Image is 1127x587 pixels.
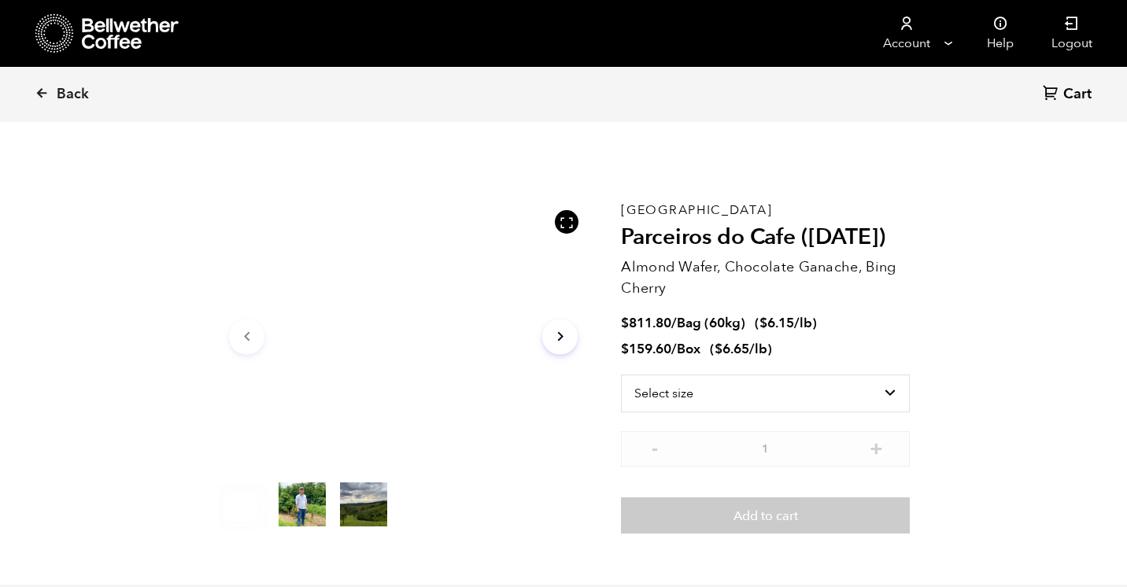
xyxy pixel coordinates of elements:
bdi: 159.60 [621,340,671,358]
span: $ [715,340,722,358]
button: - [645,439,664,455]
span: ( ) [755,314,817,332]
bdi: 811.80 [621,314,671,332]
span: Back [57,85,89,104]
bdi: 6.65 [715,340,749,358]
button: Add to cart [621,497,910,533]
a: Cart [1043,84,1096,105]
span: Box [677,340,700,358]
span: / [671,340,677,358]
span: $ [621,314,629,332]
bdi: 6.15 [759,314,794,332]
span: ( ) [710,340,772,358]
button: + [866,439,886,455]
h2: Parceiros do Cafe ([DATE]) [621,224,910,251]
span: $ [759,314,767,332]
span: /lb [749,340,767,358]
p: Almond Wafer, Chocolate Ganache, Bing Cherry [621,257,910,299]
span: /lb [794,314,812,332]
span: Cart [1063,85,1092,104]
span: / [671,314,677,332]
span: Bag (60kg) [677,314,745,332]
span: $ [621,340,629,358]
